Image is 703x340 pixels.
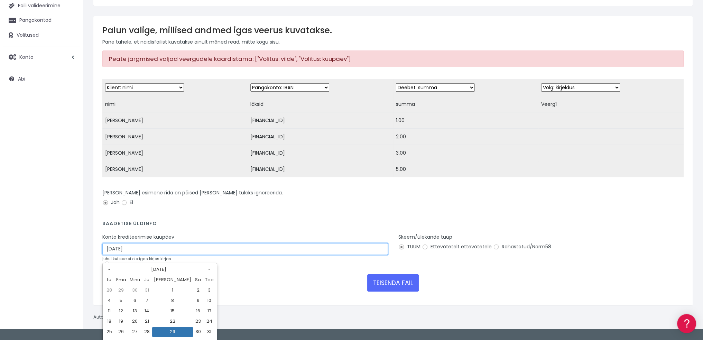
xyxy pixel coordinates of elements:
font: Abi [18,75,25,82]
font: 18 [107,318,111,324]
font: Arveldamine [7,137,44,145]
a: Pangakontod [3,13,80,28]
font: Pangakontod [19,17,52,24]
font: Rahastatud/Norm58 [502,243,551,250]
font: Failide teisendamine [7,76,68,84]
font: [PERSON_NAME] [7,150,48,157]
font: Konto [19,54,34,61]
font: TUUM [407,243,420,250]
font: Sa [195,276,201,283]
font: Konto krediteerimise kuupäev [102,233,174,240]
font: Saadetise üldinfo [102,220,157,227]
font: 29 [170,328,175,335]
font: läksid [250,101,263,108]
font: [DATE] [151,266,166,273]
font: Lu [107,276,111,283]
font: 7 [146,297,148,304]
font: Ema [116,276,126,283]
a: Videoõpetused [7,109,131,120]
font: Autoriõigus © 2025 [93,314,136,320]
font: [PERSON_NAME] [154,276,191,283]
font: Skeem/ülekande tüüp [398,233,452,240]
a: Konto [3,50,80,64]
font: ENCHANTI TOEL [107,201,133,204]
font: [PERSON_NAME] teave [7,47,75,55]
font: 5 [120,297,122,304]
a: API [7,177,131,187]
font: Programmeerijad [7,165,59,173]
font: Ei [130,199,133,206]
font: « [108,266,110,273]
font: 26 [118,328,124,335]
font: 1 [172,287,173,293]
font: [FINANCIAL_ID] [250,166,285,173]
font: 2 [197,287,200,293]
font: Tee [205,276,214,283]
font: Levinud probleemid [7,100,55,107]
font: [PERSON_NAME] [105,133,143,140]
font: 25 [107,328,112,335]
font: Jah [111,199,120,206]
font: Ettevõtetelt ettevõtetele [431,243,492,250]
font: 29 [118,287,124,293]
a: Levinud probleemid [7,98,131,109]
a: Volitused [3,28,80,43]
font: Teadmusbaas [52,7,87,13]
font: » [208,266,210,273]
font: 11 [108,307,111,314]
font: summa [396,101,415,108]
font: Vormid [7,90,25,96]
font: 24 [206,318,212,324]
font: 28 [107,287,112,293]
font: [FINANCIAL_ID] [250,133,285,140]
font: 21 [145,318,149,324]
font: 17 [207,307,211,314]
font: 27 [132,328,137,335]
font: Ju [144,276,149,283]
font: 4 [108,297,111,304]
font: 31 [145,287,149,293]
font: 28 [144,328,150,335]
a: [PERSON_NAME] [7,148,131,159]
font: 8 [171,297,174,304]
font: Minu [130,276,140,283]
font: 19 [119,318,123,324]
a: Ettevõtte profiilid [7,120,131,130]
font: TEISENDA FAIL [373,279,413,287]
font: [PERSON_NAME] teave [7,61,63,67]
font: 16 [196,307,200,314]
font: juhul kui see ei ole igas kirjes kirjas [102,256,171,261]
font: 9 [197,297,200,304]
font: 14 [145,307,149,314]
font: 5.00 [396,166,406,173]
font: [PERSON_NAME] [105,149,143,156]
font: Peate järgmised väljad veergudele kaardistama: ["Volitus: viide", "Volitus: kuupäev"] [109,55,351,63]
a: ENCHANTI TOEL [107,199,133,206]
font: 6 [133,297,136,304]
font: Faili valideerimine [18,2,61,9]
font: 1.00 [396,117,405,124]
font: Videoõpetused [7,111,43,118]
font: Võtke meiega ühendust [40,188,98,194]
font: 3.00 [396,149,406,156]
button: Võtke meiega ühendust [7,185,131,197]
font: 30 [132,287,138,293]
font: 3 [208,287,211,293]
font: 2.00 [396,133,406,140]
font: Ettevõtte profiilid [7,122,48,128]
button: TEISENDA FAIL [367,274,419,292]
font: [PERSON_NAME] esimene rida on päised [PERSON_NAME] tuleks ignoreerida. [102,189,283,196]
font: Veerg1 [541,101,557,108]
font: 22 [170,318,175,324]
font: 20 [132,318,138,324]
a: Abi [3,72,80,86]
font: 10 [207,297,211,304]
font: Volitused [17,31,39,38]
font: [FINANCIAL_ID] [250,149,285,156]
font: [PERSON_NAME] [105,166,143,173]
font: 30 [195,328,201,335]
font: 31 [207,328,211,335]
font: [PERSON_NAME] [105,117,143,124]
font: [FINANCIAL_ID] [250,117,285,124]
font: 15 [170,307,175,314]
